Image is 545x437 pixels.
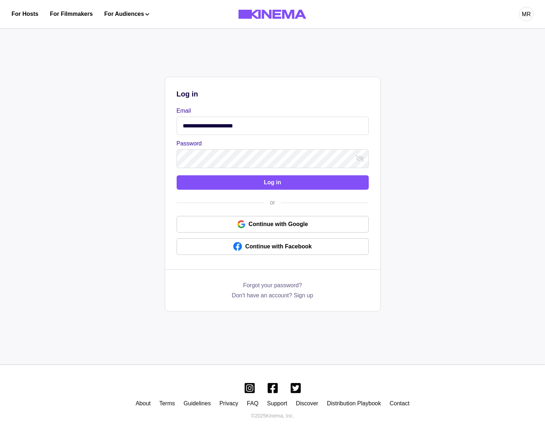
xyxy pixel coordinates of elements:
button: Log in [177,175,369,190]
label: Email [177,107,364,115]
div: or [264,198,281,207]
p: © 2025 Kinema, Inc. [251,412,294,420]
p: Log in [177,89,369,99]
a: Don't have an account? Sign up [232,291,313,300]
a: Guidelines [183,400,211,406]
button: For Audiences [104,10,149,18]
a: For Hosts [12,10,38,18]
a: Privacy [219,400,238,406]
a: Continue with Facebook [177,238,369,255]
a: Continue with Google [177,216,369,233]
a: Support [267,400,287,406]
button: show password [354,153,366,165]
div: MR [522,10,531,19]
a: Forgot your password? [243,281,302,291]
a: FAQ [247,400,258,406]
a: Terms [159,400,175,406]
label: Password [177,139,364,148]
a: About [136,400,151,406]
a: Distribution Playbook [327,400,381,406]
a: For Filmmakers [50,10,93,18]
a: Contact [390,400,409,406]
a: Discover [296,400,318,406]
